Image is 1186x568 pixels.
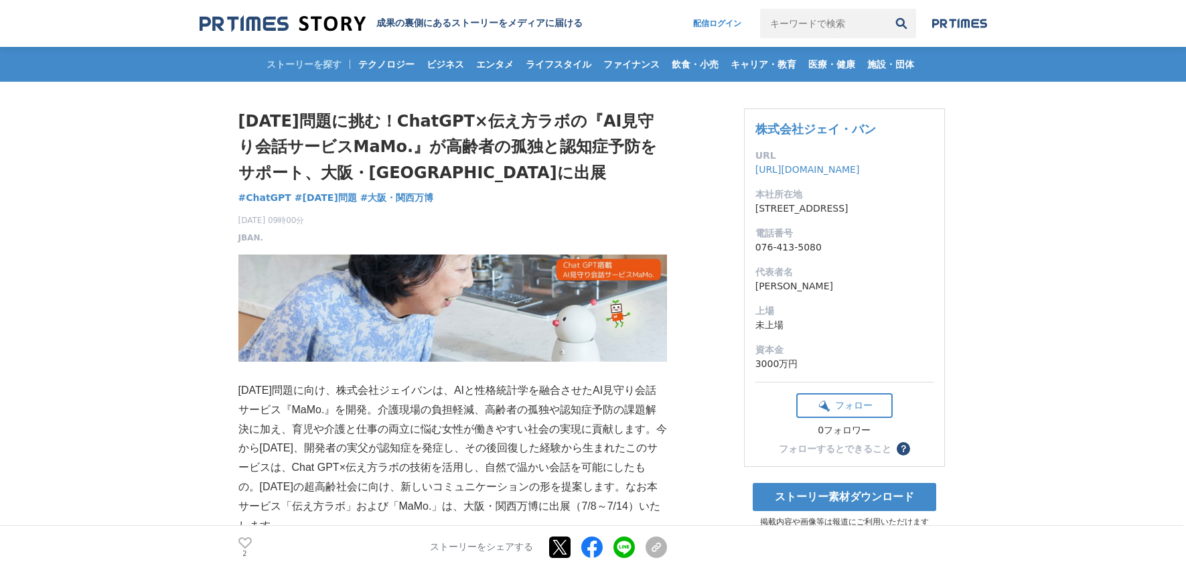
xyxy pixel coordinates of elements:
span: 飲食・小売 [666,58,724,70]
dd: 3000万円 [755,357,934,371]
a: 成果の裏側にあるストーリーをメディアに届ける 成果の裏側にあるストーリーをメディアに届ける [200,15,583,33]
img: thumbnail_1a6aa2c0-db2e-11ef-aa0b-2181fefa0deb.png [238,255,667,362]
dt: 電話番号 [755,226,934,240]
a: 飲食・小売 [666,47,724,82]
h1: [DATE]問題に挑む！ChatGPT×伝え方ラボの『AI見守り会話サービスMaMo.』が高齢者の孤独と認知症予防をサポート、大阪・[GEOGRAPHIC_DATA]に出展 [238,109,667,186]
a: テクノロジー [353,47,420,82]
a: ライフスタイル [520,47,597,82]
dd: [STREET_ADDRESS] [755,202,934,216]
dd: 076-413-5080 [755,240,934,255]
p: [DATE]問題に向け、株式会社ジェイバンは、AIと性格統計学を融合させたAI見守り会話サービス『MaMo.』を開発。介護現場の負担軽減、高齢者の孤独や認知症予防の課題解決に加え、育児や介護と仕... [238,381,667,535]
span: 医療・健康 [803,58,861,70]
span: [DATE] 09時00分 [238,214,305,226]
a: #ChatGPT [238,191,291,205]
a: 施設・団体 [862,47,919,82]
span: #ChatGPT [238,192,291,204]
span: キャリア・教育 [725,58,802,70]
a: 配信ログイン [680,9,755,38]
img: 成果の裏側にあるストーリーをメディアに届ける [200,15,366,33]
span: ライフスタイル [520,58,597,70]
span: #[DATE]問題 [295,192,357,204]
span: ビジネス [421,58,469,70]
p: 掲載内容や画像等は報道にご利用いただけます [744,516,945,528]
a: ビジネス [421,47,469,82]
button: フォロー [796,393,893,418]
dd: 未上場 [755,318,934,332]
a: 医療・健康 [803,47,861,82]
a: [URL][DOMAIN_NAME] [755,164,860,175]
div: フォローするとできること [779,444,891,453]
dt: 資本金 [755,343,934,357]
span: ファイナンス [598,58,665,70]
span: 施設・団体 [862,58,919,70]
span: ？ [899,444,908,453]
img: prtimes [932,18,987,29]
span: エンタメ [471,58,519,70]
a: #[DATE]問題 [295,191,357,205]
p: ストーリーをシェアする [430,541,533,553]
a: 株式会社ジェイ・バン [755,122,876,136]
input: キーワードで検索 [760,9,887,38]
dt: 上場 [755,304,934,318]
dt: 本社所在地 [755,188,934,202]
a: エンタメ [471,47,519,82]
h2: 成果の裏側にあるストーリーをメディアに届ける [376,17,583,29]
span: #大阪・関西万博 [360,192,434,204]
dt: URL [755,149,934,163]
button: ？ [897,442,910,455]
button: 検索 [887,9,916,38]
div: 0フォロワー [796,425,893,437]
a: JBAN. [238,232,264,244]
dd: [PERSON_NAME] [755,279,934,293]
a: ファイナンス [598,47,665,82]
a: ストーリー素材ダウンロード [753,483,936,511]
p: 2 [238,550,252,557]
span: テクノロジー [353,58,420,70]
a: キャリア・教育 [725,47,802,82]
dt: 代表者名 [755,265,934,279]
a: #大阪・関西万博 [360,191,434,205]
